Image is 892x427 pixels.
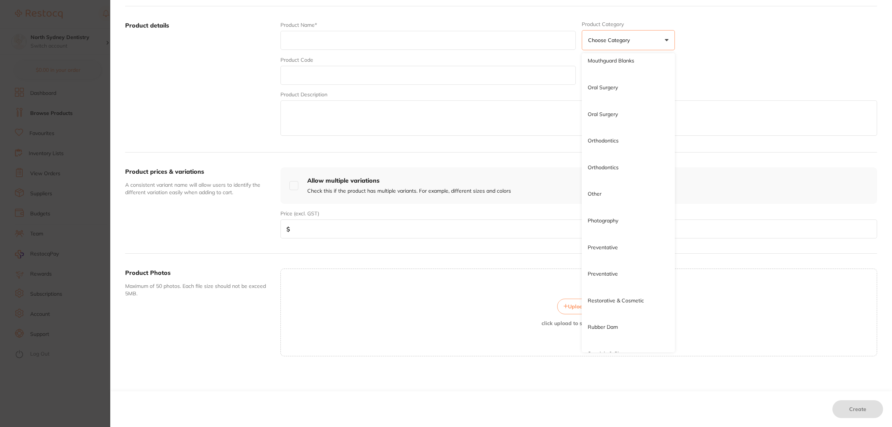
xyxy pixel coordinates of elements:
label: Price (excl. GST) [280,211,319,216]
button: Create [832,400,883,418]
p: Specials & Clearance [588,350,638,358]
p: Choose Category [588,36,633,44]
button: Choose Category [582,30,675,50]
p: Restorative & Cosmetic [588,297,644,305]
p: Preventative [588,270,618,278]
p: Maximum of 50 photos. Each file size should not be exceed 5MB. [125,283,274,297]
label: Product Code [280,57,313,63]
p: Orthodontics [588,164,619,171]
label: Product Category [582,21,675,27]
label: Product Name* [280,22,317,28]
p: Check this if the product has multiple variants. For example, different sizes and colors [307,187,511,195]
p: Oral Surgery [588,111,618,118]
p: Rubber Dam [588,324,618,331]
p: Mouthguard Blanks [588,57,634,65]
label: Product Description [280,91,327,97]
label: Product details [125,21,274,137]
h4: Allow multiple variations [307,176,511,184]
p: A consistent variant name will allow users to identify the different variation easily when adding... [125,182,274,196]
p: Photography [588,217,618,225]
span: $ [286,226,290,232]
p: Other [588,190,601,198]
label: Product Photos [125,269,171,276]
p: Preventative [588,244,618,251]
p: click upload to select pictures [542,320,616,326]
span: Upload [568,303,586,310]
label: Product prices & variations [125,168,204,175]
p: Oral Surgery [588,84,618,91]
p: Orthodontics [588,137,619,145]
button: Upload [557,299,593,314]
